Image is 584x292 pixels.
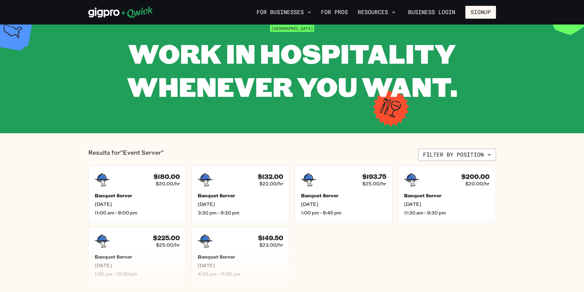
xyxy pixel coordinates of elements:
span: 11:00 am - 8:00 pm [95,210,180,216]
a: $200.00$20.00/hrBanquet Server[DATE]11:30 am - 9:30 pm [398,166,496,222]
span: [DATE] [95,201,180,207]
h4: $132.00 [258,173,283,180]
span: 4:30 pm - 11:00 pm [198,271,283,277]
p: Results for "Event Server" [88,149,164,161]
span: WORK IN HOSPITALITY WHENEVER YOU WANT. [127,36,457,104]
button: Signup [465,6,496,19]
h4: $149.50 [258,234,283,242]
span: [GEOGRAPHIC_DATA] [270,25,314,32]
span: 1:30 pm - 10:30 pm [95,271,180,277]
span: [DATE] [95,262,180,268]
button: For Businesses [254,7,314,17]
h5: Banquet Server [404,192,490,199]
a: $180.00$20.00/hrBanquet Server[DATE]11:00 am - 8:00 pm [88,166,187,222]
span: 11:30 am - 9:30 pm [404,210,490,216]
h5: Banquet Server [301,192,387,199]
a: $149.50$23.00/hrBanquet Server[DATE]4:30 pm - 11:00 pm [191,227,290,283]
h4: $225.00 [153,234,180,242]
span: [DATE] [198,201,283,207]
span: 3:30 pm - 9:30 pm [198,210,283,216]
h5: Banquet Server [198,254,283,260]
h5: Banquet Server [95,192,180,199]
a: $225.00$25.00/hrBanquet Server[DATE]1:30 pm - 10:30 pm [88,227,187,283]
span: $25.00/hr [362,180,386,187]
span: $20.00/hr [465,180,490,187]
span: [DATE] [198,262,283,268]
a: Business Login [403,6,460,19]
h4: $180.00 [154,173,180,180]
h5: Banquet Server [198,192,283,199]
button: Resources [355,7,398,17]
h4: $200.00 [461,173,490,180]
span: 1:00 pm - 8:45 pm [301,210,387,216]
a: For Pros [319,7,350,17]
span: $25.00/hr [156,242,180,248]
span: $20.00/hr [156,180,180,187]
h5: Banquet Server [95,254,180,260]
span: [DATE] [404,201,490,207]
span: $22.00/hr [259,180,283,187]
span: [DATE] [301,201,387,207]
button: Filter by position [418,149,496,161]
a: $193.75$25.00/hrBanquet Server[DATE]1:00 pm - 8:45 pm [295,166,393,222]
a: $132.00$22.00/hrBanquet Server[DATE]3:30 pm - 9:30 pm [191,166,290,222]
h4: $193.75 [362,173,386,180]
span: $23.00/hr [259,242,283,248]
